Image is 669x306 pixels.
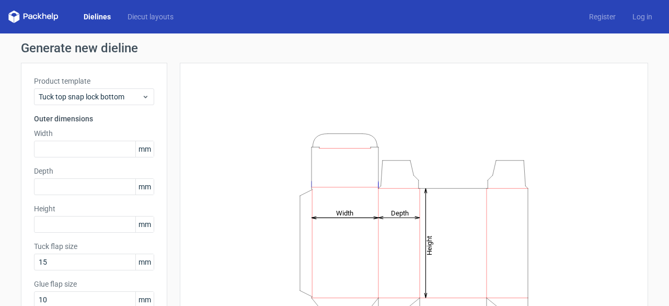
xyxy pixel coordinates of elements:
label: Glue flap size [34,279,154,289]
label: Height [34,203,154,214]
label: Depth [34,166,154,176]
tspan: Width [336,209,353,217]
a: Diecut layouts [119,12,182,22]
label: Product template [34,76,154,86]
h3: Outer dimensions [34,114,154,124]
span: mm [135,254,154,270]
a: Log in [624,12,661,22]
span: Tuck top snap lock bottom [39,92,142,102]
a: Register [581,12,624,22]
span: mm [135,217,154,232]
tspan: Depth [391,209,409,217]
span: mm [135,141,154,157]
label: Tuck flap size [34,241,154,252]
h1: Generate new dieline [21,42,648,54]
tspan: Height [425,235,433,255]
span: mm [135,179,154,195]
a: Dielines [75,12,119,22]
label: Width [34,128,154,139]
